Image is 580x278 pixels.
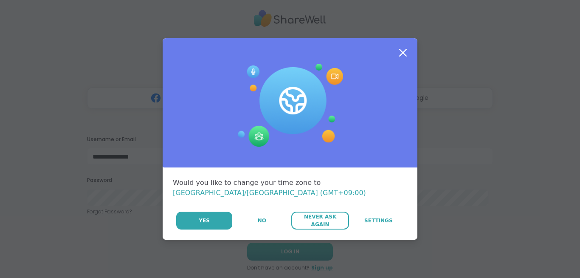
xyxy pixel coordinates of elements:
img: Session Experience [237,64,343,147]
span: No [258,217,266,224]
button: No [233,212,290,230]
button: Never Ask Again [291,212,349,230]
span: Yes [199,217,210,224]
span: [GEOGRAPHIC_DATA]/[GEOGRAPHIC_DATA] (GMT+09:00) [173,189,366,197]
span: Never Ask Again [296,213,344,228]
div: Would you like to change your time zone to [173,178,407,198]
button: Yes [176,212,232,230]
a: Settings [350,212,407,230]
span: Settings [364,217,393,224]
